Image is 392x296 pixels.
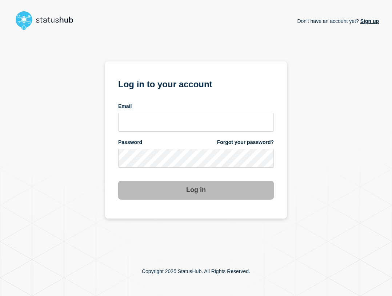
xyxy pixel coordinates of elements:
img: StatusHub logo [13,9,82,32]
h1: Log in to your account [118,77,274,90]
button: Log in [118,181,274,200]
a: Sign up [359,18,379,24]
span: Email [118,103,132,110]
p: Copyright 2025 StatusHub. All Rights Reserved. [142,268,250,274]
p: Don't have an account yet? [297,12,379,30]
a: Forgot your password? [217,139,274,146]
input: email input [118,113,274,132]
input: password input [118,149,274,168]
span: Password [118,139,142,146]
